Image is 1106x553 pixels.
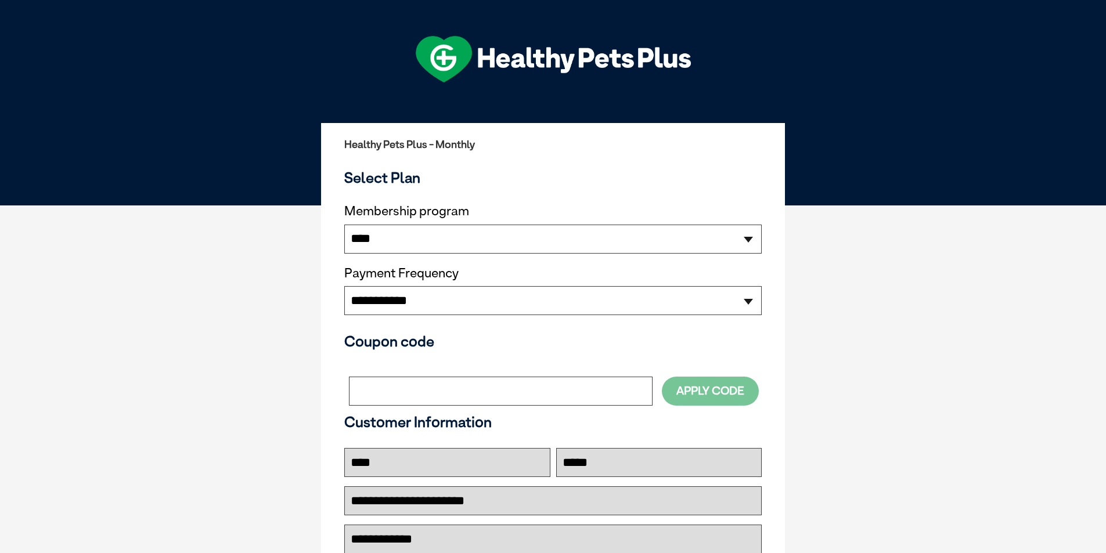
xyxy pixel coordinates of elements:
h2: Healthy Pets Plus - Monthly [344,139,762,150]
label: Membership program [344,204,762,219]
label: Payment Frequency [344,266,459,281]
img: hpp-logo-landscape-green-white.png [416,36,691,82]
h3: Customer Information [344,413,762,431]
button: Apply Code [662,377,759,405]
h3: Coupon code [344,332,762,350]
h3: Select Plan [344,169,762,186]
